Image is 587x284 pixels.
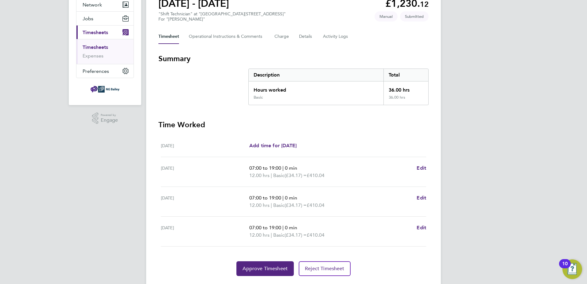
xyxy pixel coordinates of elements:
[400,11,429,22] span: This timesheet is Submitted.
[83,68,109,74] span: Preferences
[562,259,582,279] button: Open Resource Center, 10 new notifications
[271,202,272,208] span: |
[383,95,428,105] div: 36.00 hrs
[417,164,426,172] a: Edit
[92,112,118,124] a: Powered byEngage
[161,194,249,209] div: [DATE]
[158,11,286,22] div: "Shift Technician" at "[GEOGRAPHIC_DATA][STREET_ADDRESS]"
[158,120,429,130] h3: Time Worked
[305,266,344,272] span: Reject Timesheet
[101,118,118,123] span: Engage
[285,225,297,231] span: 0 min
[307,202,325,208] span: £410.04
[158,54,429,276] section: Timesheet
[417,195,426,201] span: Edit
[249,69,383,81] div: Description
[282,225,284,231] span: |
[285,165,297,171] span: 0 min
[274,29,289,44] button: Charge
[91,84,119,94] img: ngbailey-logo-retina.png
[307,232,325,238] span: £410.04
[76,12,134,25] button: Jobs
[307,172,325,178] span: £410.04
[417,224,426,231] a: Edit
[249,165,281,171] span: 07:00 to 19:00
[83,53,103,59] a: Expenses
[76,26,134,39] button: Timesheets
[254,95,263,100] div: Basic
[271,232,272,238] span: |
[285,232,307,238] span: (£34.17) =
[417,165,426,171] span: Edit
[243,266,288,272] span: Approve Timesheet
[249,143,297,148] span: Add time for [DATE]
[383,69,428,81] div: Total
[271,172,272,178] span: |
[282,195,284,201] span: |
[249,202,270,208] span: 12.00 hrs
[375,11,398,22] span: This timesheet was manually created.
[285,195,297,201] span: 0 min
[249,232,270,238] span: 12.00 hrs
[158,17,286,22] div: For "[PERSON_NAME]"
[323,29,349,44] button: Activity Logs
[417,225,426,231] span: Edit
[282,165,284,171] span: |
[83,2,102,8] span: Network
[236,261,294,276] button: Approve Timesheet
[249,172,270,178] span: 12.00 hrs
[249,142,297,149] a: Add time for [DATE]
[76,84,134,94] a: Go to home page
[285,202,307,208] span: (£34.17) =
[249,195,281,201] span: 07:00 to 19:00
[158,29,179,44] button: Timesheet
[417,194,426,202] a: Edit
[273,172,285,179] span: Basic
[158,54,429,64] h3: Summary
[248,69,429,105] div: Summary
[161,142,249,149] div: [DATE]
[299,261,351,276] button: Reject Timesheet
[76,39,134,64] div: Timesheets
[273,202,285,209] span: Basic
[161,164,249,179] div: [DATE]
[285,172,307,178] span: (£34.17) =
[101,112,118,118] span: Powered by
[83,30,108,35] span: Timesheets
[76,64,134,78] button: Preferences
[249,225,281,231] span: 07:00 to 19:00
[249,81,383,95] div: Hours worked
[189,29,265,44] button: Operational Instructions & Comments
[273,231,285,239] span: Basic
[562,264,568,272] div: 10
[299,29,313,44] button: Details
[161,224,249,239] div: [DATE]
[83,44,108,50] a: Timesheets
[383,81,428,95] div: 36.00 hrs
[83,16,93,22] span: Jobs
